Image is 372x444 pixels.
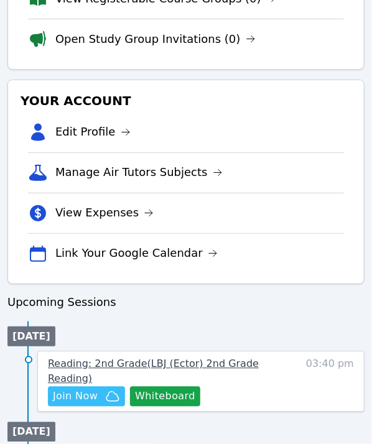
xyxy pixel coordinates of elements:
[55,205,154,222] a: View Expenses
[48,357,277,387] a: Reading: 2nd Grade(LBJ (Ector) 2nd Grade Reading)
[48,358,259,385] span: Reading: 2nd Grade ( LBJ (Ector) 2nd Grade Reading )
[53,389,98,404] span: Join Now
[55,30,256,48] a: Open Study Group Invitations (0)
[18,90,354,113] h3: Your Account
[7,422,55,442] li: [DATE]
[7,294,365,312] h3: Upcoming Sessions
[7,326,55,346] li: [DATE]
[55,124,131,141] a: Edit Profile
[306,357,354,407] span: 03:40 pm
[48,387,125,407] button: Join Now
[55,164,223,182] a: Manage Air Tutors Subjects
[130,387,200,407] button: Whiteboard
[55,245,218,262] a: Link Your Google Calendar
